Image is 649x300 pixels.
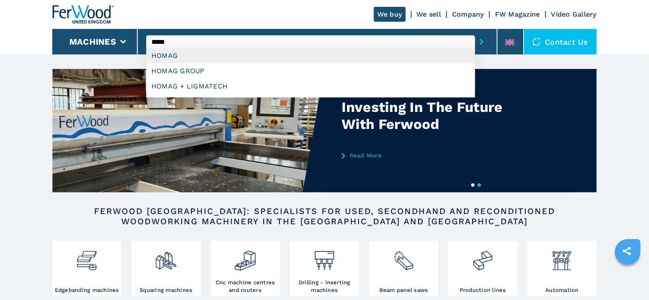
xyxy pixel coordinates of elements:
img: centro_di_lavoro_cnc_2.png [234,243,256,272]
img: Ferwood [52,5,114,24]
h2: FERWOOD [GEOGRAPHIC_DATA]: SPECIALISTS FOR USED, SECONDHAND AND RECONDITIONED WOODWORKING MACHINE... [80,206,569,226]
button: submit-button [475,32,488,51]
h3: Edgebanding machines [55,286,119,294]
a: Squaring machines [131,241,200,296]
a: Edgebanding machines [52,241,121,296]
div: HOMAG + LIGMATECH [146,79,475,94]
a: Read More [342,152,508,159]
a: FW Magazine [495,10,540,18]
a: Cnc machine centres and routers [211,241,280,296]
div: HOMAG GROUP [146,63,475,79]
img: automazione.png [551,243,573,272]
h3: Automation [546,286,579,294]
img: linee_di_produzione_2.png [472,243,494,272]
img: foratrici_inseritrici_2.png [313,243,336,272]
a: We buy [374,7,406,22]
a: sharethis [616,240,638,262]
a: Production lines [448,241,517,296]
h3: Production lines [460,286,506,294]
a: Beam panel saws [369,241,438,296]
h3: Squaring machines [139,286,192,294]
img: Investing In The Future With Ferwood [52,69,324,192]
img: Contact us [532,37,541,46]
div: HOMAG [146,48,475,63]
a: We sell [417,10,441,18]
button: 2 [478,183,481,187]
h3: Drilling - inserting machines [292,279,357,294]
h3: Beam panel saws [379,286,428,294]
a: Automation [528,241,597,296]
button: Machines [69,37,116,47]
img: squadratrici_2.png [155,243,177,272]
button: 1 [471,183,475,187]
iframe: Chat [613,262,643,294]
a: Drilling - inserting machines [290,241,359,296]
h3: Cnc machine centres and routers [213,279,278,294]
div: Contact us [524,29,597,54]
img: bordatrici_1.png [75,243,98,272]
a: Video Gallery [551,10,597,18]
a: Company [452,10,484,18]
img: sezionatrici_2.png [393,243,415,272]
